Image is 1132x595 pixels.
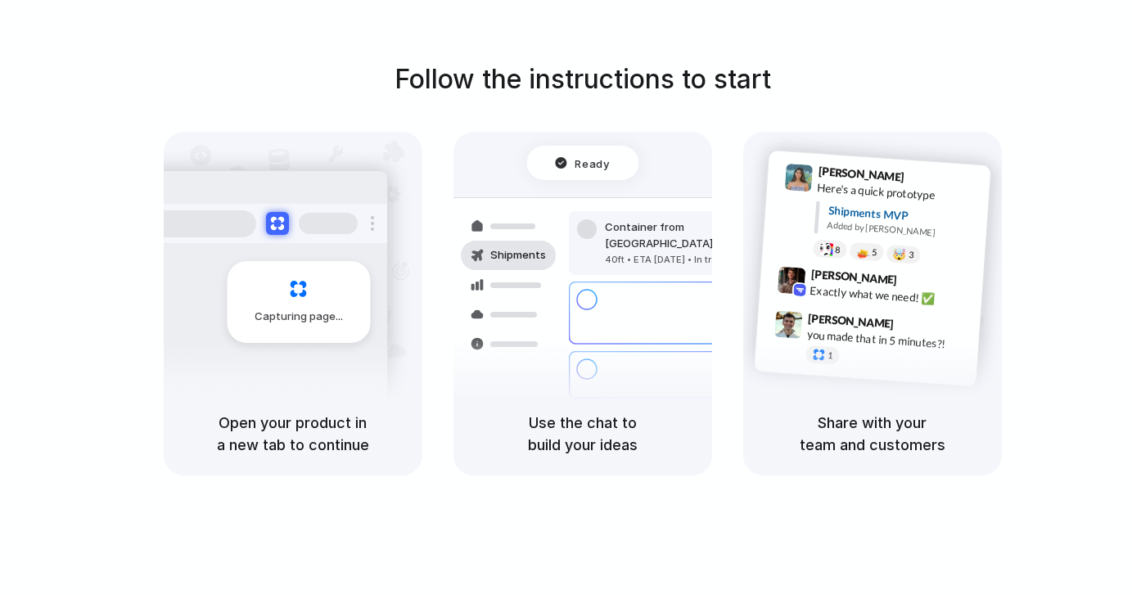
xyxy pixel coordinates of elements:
[605,253,782,267] div: 40ft • ETA [DATE] • In transit
[575,155,609,171] span: Ready
[827,351,832,360] span: 1
[255,309,345,325] span: Capturing page
[908,250,913,259] span: 3
[834,246,840,255] span: 8
[892,248,906,260] div: 🤯
[901,273,935,292] span: 9:42 AM
[806,326,970,354] div: you made that in 5 minutes?!
[395,60,771,99] h1: Follow the instructions to start
[828,202,979,229] div: Shipments MVP
[807,309,894,333] span: [PERSON_NAME]
[818,162,904,186] span: [PERSON_NAME]
[810,265,897,289] span: [PERSON_NAME]
[909,170,942,190] span: 9:41 AM
[490,247,546,264] span: Shipments
[871,248,877,257] span: 5
[827,219,977,242] div: Added by [PERSON_NAME]
[810,282,973,310] div: Exactly what we need! ✅
[473,412,692,456] h5: Use the chat to build your ideas
[763,412,982,456] h5: Share with your team and customers
[605,219,782,251] div: Container from [GEOGRAPHIC_DATA]
[899,317,932,336] span: 9:47 AM
[183,412,403,456] h5: Open your product in a new tab to continue
[816,179,980,207] div: Here's a quick prototype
